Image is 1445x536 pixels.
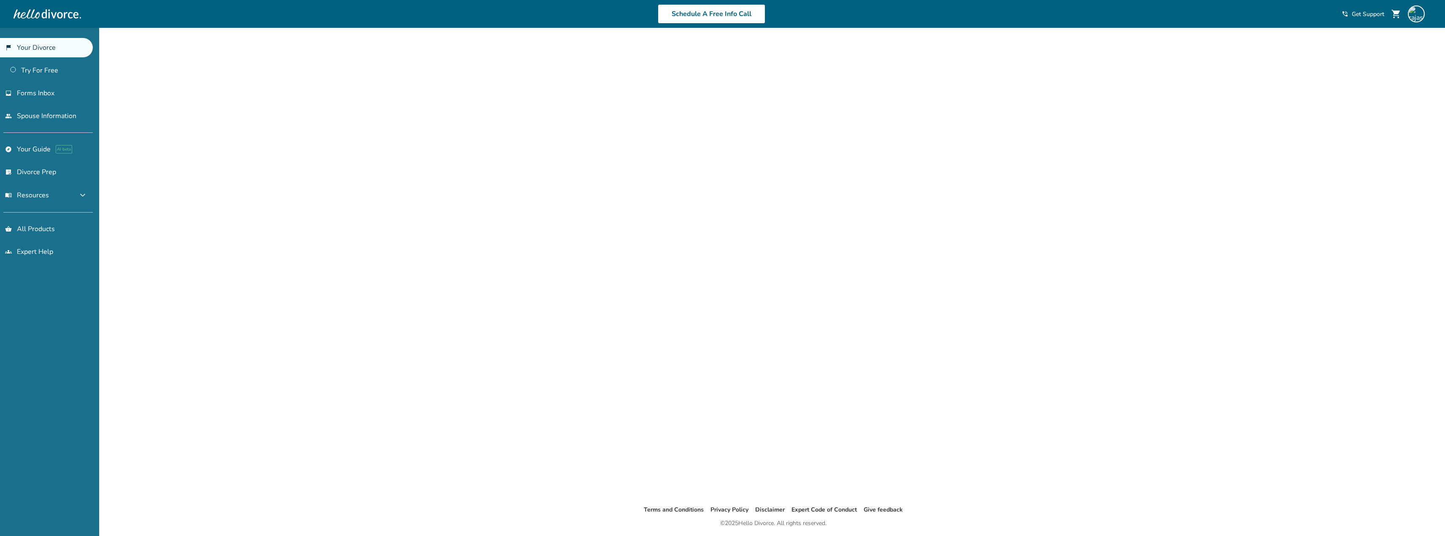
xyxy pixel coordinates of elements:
img: rajashekar.billapati@aptiv.com [1408,5,1425,22]
span: Resources [5,191,49,200]
span: shopping_basket [5,226,12,232]
span: shopping_cart [1391,9,1401,19]
a: Terms and Conditions [644,506,704,514]
span: Get Support [1352,10,1384,18]
span: explore [5,146,12,153]
a: phone_in_talkGet Support [1342,10,1384,18]
span: groups [5,248,12,255]
div: © 2025 Hello Divorce. All rights reserved. [720,518,826,528]
a: Schedule A Free Info Call [658,4,765,24]
li: Disclaimer [755,505,785,515]
span: AI beta [56,145,72,154]
a: Expert Code of Conduct [791,506,857,514]
a: Privacy Policy [710,506,748,514]
span: flag_2 [5,44,12,51]
span: people [5,113,12,119]
span: expand_more [78,190,88,200]
span: menu_book [5,192,12,199]
li: Give feedback [864,505,903,515]
span: list_alt_check [5,169,12,175]
span: Forms Inbox [17,89,54,98]
span: inbox [5,90,12,97]
span: phone_in_talk [1342,11,1348,17]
